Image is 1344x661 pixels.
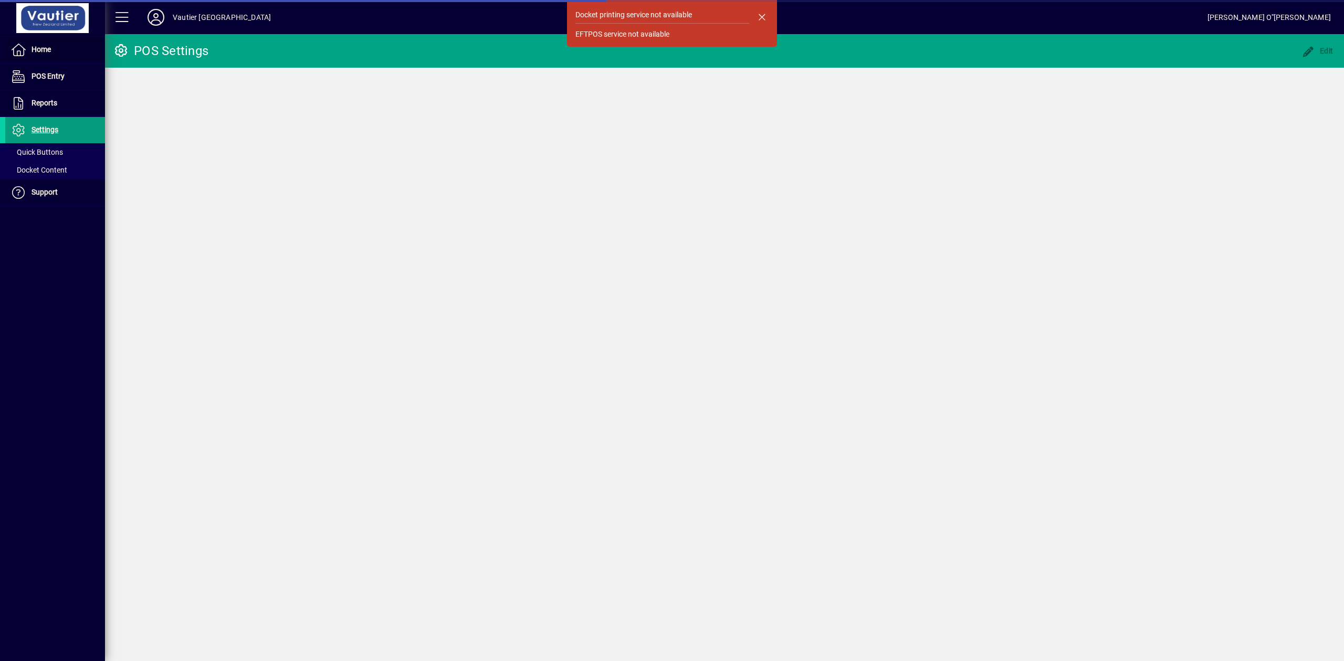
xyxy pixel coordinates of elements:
span: Reports [31,99,57,107]
span: POS Entry [31,72,65,80]
button: Edit [1299,41,1336,60]
span: Quick Buttons [10,148,63,156]
span: Edit [1302,47,1333,55]
a: Quick Buttons [5,143,105,161]
a: Reports [5,90,105,116]
span: Settings [31,125,58,134]
button: Profile [139,8,173,27]
div: EFTPOS service not available [575,29,669,40]
a: POS Entry [5,63,105,90]
div: Vautier [GEOGRAPHIC_DATA] [173,9,271,26]
a: Support [5,179,105,206]
span: [DATE] 11:33 [271,9,1207,26]
span: Docket Content [10,166,67,174]
span: Support [31,188,58,196]
span: Home [31,45,51,54]
a: Docket Content [5,161,105,179]
div: [PERSON_NAME] O''[PERSON_NAME] [1207,9,1331,26]
a: Home [5,37,105,63]
div: POS Settings [113,42,208,59]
